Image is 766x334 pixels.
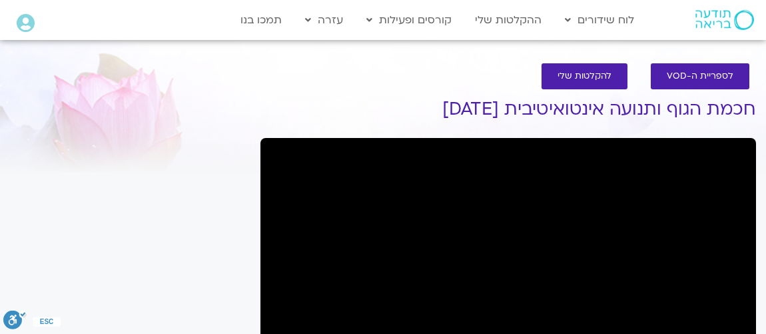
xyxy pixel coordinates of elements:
[360,7,458,33] a: קורסים ופעילות
[558,7,641,33] a: לוח שידורים
[298,7,350,33] a: עזרה
[651,63,749,89] a: לספריית ה-VOD
[667,71,733,81] span: לספריית ה-VOD
[558,71,611,81] span: להקלטות שלי
[260,99,756,119] h1: חכמת הגוף ותנועה אינטואיטיבית [DATE]
[695,10,754,30] img: תודעה בריאה
[468,7,548,33] a: ההקלטות שלי
[234,7,288,33] a: תמכו בנו
[542,63,627,89] a: להקלטות שלי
